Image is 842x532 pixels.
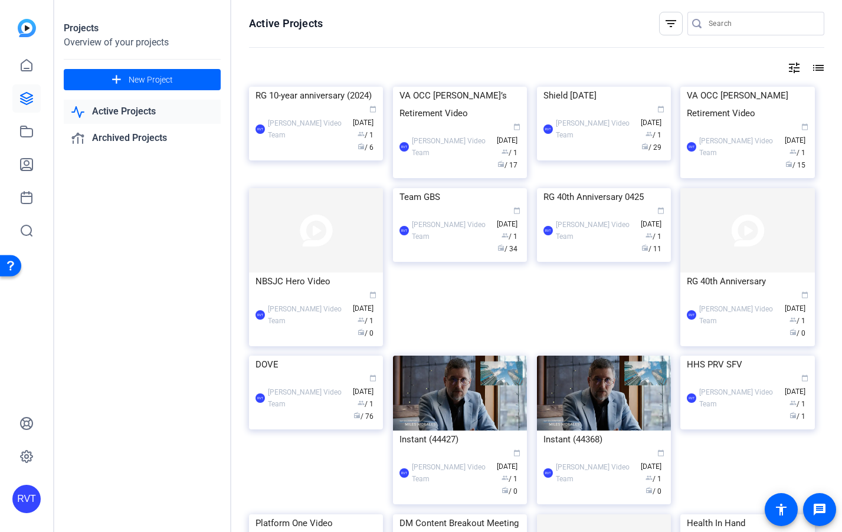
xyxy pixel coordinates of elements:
mat-icon: filter_list [664,17,678,31]
span: / 0 [646,487,661,495]
span: radio [789,329,797,336]
div: Shield [DATE] [543,87,664,104]
div: RVT [543,468,553,478]
span: radio [502,487,509,494]
span: radio [358,329,365,336]
span: / 17 [497,161,517,169]
span: / 34 [497,245,517,253]
div: RVT [399,468,409,478]
div: RVT [687,142,696,152]
span: / 0 [358,329,374,337]
span: radio [497,160,504,168]
span: [DATE] [497,208,520,228]
span: / 1 [646,131,661,139]
div: [PERSON_NAME] Video Team [412,461,491,485]
mat-icon: add [109,73,124,87]
span: [DATE] [353,292,376,313]
div: NBSJC Hero Video [255,272,376,290]
span: group [646,232,653,239]
span: calendar_today [513,449,520,457]
span: group [502,474,509,481]
span: / 76 [353,412,374,421]
h1: Active Projects [249,17,323,31]
div: Instant (44427) [399,431,520,448]
button: New Project [64,69,221,90]
span: calendar_today [657,449,664,457]
span: / 29 [641,143,661,152]
mat-icon: message [812,503,827,517]
img: blue-gradient.svg [18,19,36,37]
span: group [502,148,509,155]
div: Instant (44368) [543,431,664,448]
a: Archived Projects [64,126,221,150]
div: DOVE [255,356,376,373]
div: [PERSON_NAME] Video Team [268,303,347,327]
span: calendar_today [369,375,376,382]
span: / 15 [785,161,805,169]
span: / 1 [789,317,805,325]
div: [PERSON_NAME] Video Team [412,135,491,159]
div: Team GBS [399,188,520,206]
div: Projects [64,21,221,35]
mat-icon: accessibility [774,503,788,517]
span: calendar_today [801,123,808,130]
span: calendar_today [657,207,664,214]
span: / 1 [502,232,517,241]
div: [PERSON_NAME] Video Team [268,117,347,141]
span: group [789,399,797,406]
span: / 1 [358,131,374,139]
span: / 0 [502,487,517,495]
span: radio [641,143,648,150]
div: [PERSON_NAME] Video Team [556,117,635,141]
div: RVT [543,226,553,235]
span: radio [646,487,653,494]
span: calendar_today [513,207,520,214]
span: group [358,316,365,323]
div: VA OCC [PERSON_NAME]’s Retirement Video [399,87,520,122]
div: RVT [687,393,696,403]
div: [PERSON_NAME] Video Team [699,303,778,327]
div: RVT [255,310,265,320]
span: / 6 [358,143,374,152]
div: RVT [255,393,265,403]
div: RG 40th Anniversary 0425 [543,188,664,206]
div: RVT [543,124,553,134]
span: / 1 [502,475,517,483]
div: [PERSON_NAME] Video Team [699,386,778,410]
div: RG 40th Anniversary [687,272,808,290]
div: [PERSON_NAME] Video Team [699,135,778,159]
span: radio [497,244,504,251]
div: Overview of your projects [64,35,221,50]
span: calendar_today [369,106,376,113]
span: group [789,316,797,323]
div: RVT [399,226,409,235]
div: Platform One Video [255,514,376,532]
mat-icon: list [810,61,824,75]
div: [PERSON_NAME] Video Team [556,219,635,242]
span: / 11 [641,245,661,253]
div: VA OCC [PERSON_NAME] Retirement Video [687,87,808,122]
span: New Project [129,74,173,86]
span: radio [789,412,797,419]
span: calendar_today [369,291,376,298]
div: Health In Hand [687,514,808,532]
span: / 1 [502,149,517,157]
span: radio [641,244,648,251]
span: calendar_today [513,123,520,130]
span: group [358,399,365,406]
span: group [646,474,653,481]
span: group [789,148,797,155]
div: [PERSON_NAME] Video Team [268,386,347,410]
span: / 0 [789,329,805,337]
div: RVT [687,310,696,320]
mat-icon: tune [787,61,801,75]
div: RVT [255,124,265,134]
span: calendar_today [657,106,664,113]
span: / 1 [789,400,805,408]
a: Active Projects [64,100,221,124]
input: Search [709,17,815,31]
span: calendar_today [801,375,808,382]
div: RG 10-year anniversary (2024) [255,87,376,104]
span: radio [358,143,365,150]
span: [DATE] [785,292,808,313]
